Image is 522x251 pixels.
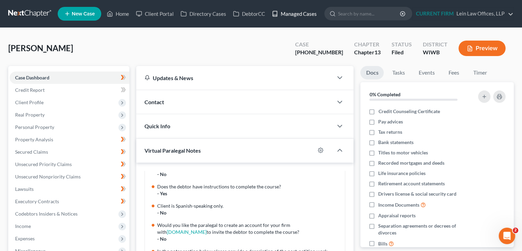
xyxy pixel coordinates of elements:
button: Preview [459,41,506,56]
a: Client Portal [132,8,177,20]
a: Events [413,66,440,79]
span: Tax returns [378,129,402,135]
span: Lawsuits [15,186,34,192]
span: Client Profile [15,99,44,105]
span: Credit Counseling Certificate [378,108,440,115]
div: Updates & News [144,74,325,81]
span: Bills [378,240,387,247]
div: - No [157,236,341,242]
span: Virtual Paralegal Notes [144,147,201,154]
span: Unsecured Nonpriority Claims [15,174,81,179]
a: Directory Cases [177,8,230,20]
a: [DOMAIN_NAME] [167,229,207,235]
a: Unsecured Nonpriority Claims [10,171,129,183]
span: Executory Contracts [15,198,59,204]
strong: CURRENT FIRM [416,10,454,17]
span: Unsecured Priority Claims [15,161,72,167]
iframe: Intercom live chat [499,228,515,244]
span: 2 [513,228,518,233]
span: Personal Property [15,124,54,130]
div: Would you like the paralegal to create an account for your firm with to invite the debtor to comp... [157,222,341,236]
div: - No [157,171,341,178]
a: Property Analysis [10,133,129,146]
a: DebtorCC [230,8,268,20]
span: Appraisal reports [378,212,416,219]
div: Does the debtor have instructions to complete the course? [157,183,341,190]
div: Status [392,41,412,48]
a: Secured Claims [10,146,129,158]
div: District [423,41,448,48]
span: Pay advices [378,118,403,125]
a: Case Dashboard [10,72,129,84]
span: Life insurance policies [378,170,426,177]
span: Contact [144,99,164,105]
span: Recorded mortgages and deeds [378,160,444,166]
span: Income [15,223,31,229]
a: Docs [360,66,384,79]
span: Titles to motor vehicles [378,149,428,156]
span: Drivers license & social security card [378,190,456,197]
a: Unsecured Priority Claims [10,158,129,171]
span: Quick Info [144,123,170,129]
a: Home [103,8,132,20]
a: Credit Report [10,84,129,96]
div: Filed [392,48,412,56]
a: CURRENT FIRMLein Law Offices, LLP [413,8,513,20]
div: Chapter [354,48,381,56]
a: Fees [443,66,465,79]
a: Executory Contracts [10,195,129,208]
span: New Case [72,11,95,17]
span: Codebtors Insiders & Notices [15,211,78,217]
span: 13 [374,49,381,55]
span: Case Dashboard [15,75,49,80]
span: Credit Report [15,87,45,93]
a: Timer [467,66,492,79]
strong: 0% Completed [369,91,400,97]
span: Property Analysis [15,137,53,142]
div: WIWB [423,48,448,56]
a: Tasks [386,66,410,79]
div: - Yes [157,190,341,197]
div: Chapter [354,41,381,48]
div: Client is Spanish-speaking only. [157,203,341,209]
span: Expenses [15,236,35,241]
span: Income Documents [378,201,419,208]
a: Lawsuits [10,183,129,195]
span: Real Property [15,112,45,118]
span: [PERSON_NAME] [8,43,73,53]
span: Bank statements [378,139,414,146]
span: Retirement account statements [378,180,445,187]
a: Managed Cases [268,8,320,20]
input: Search by name... [338,7,401,20]
div: Case [295,41,343,48]
span: Secured Claims [15,149,48,155]
div: [PHONE_NUMBER] [295,48,343,56]
div: - No [157,209,341,216]
span: Separation agreements or decrees of divorces [378,222,469,236]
